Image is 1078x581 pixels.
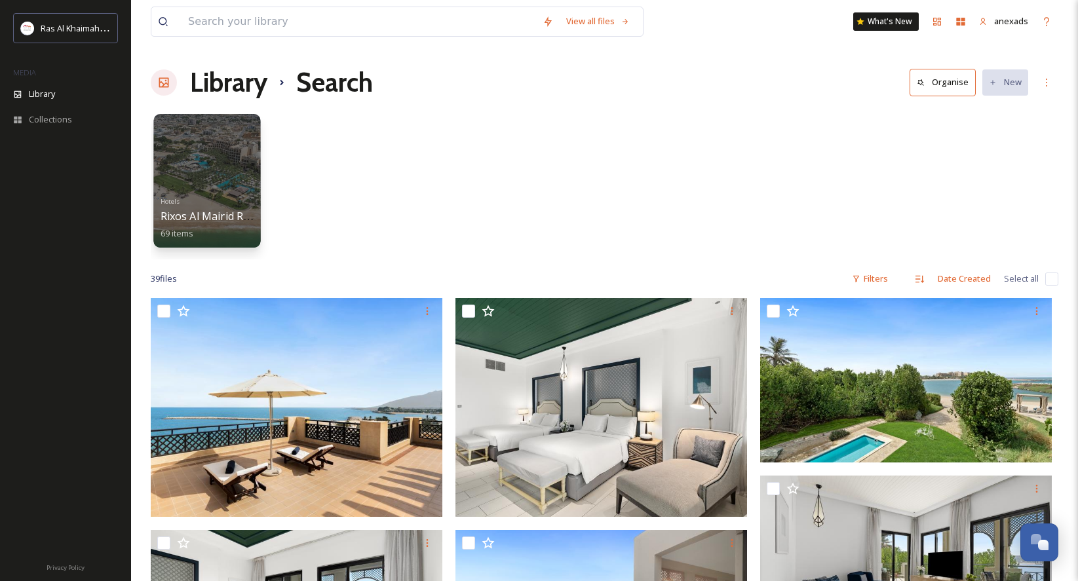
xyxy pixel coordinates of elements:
img: Two Bedroom Premium Villa Beach Front (Private pool).jpg [760,298,1052,462]
button: Open Chat [1020,523,1058,561]
span: anexads [994,15,1028,27]
span: Privacy Policy [47,563,85,572]
span: Ras Al Khaimah Tourism Development Authority [41,22,226,34]
span: Select all [1004,272,1039,285]
button: New [982,69,1028,95]
a: anexads [972,9,1035,34]
span: Rixos Al Mairid Ras Al Khaimah [161,209,314,223]
a: Organise [910,69,982,96]
a: Privacy Policy [47,559,85,574]
input: Search your library [182,7,536,36]
img: One Bedroom Deluxe Suite(3).jpg [151,298,442,517]
span: 39 file s [151,272,177,285]
h1: Search [296,63,373,102]
div: Date Created [931,266,997,291]
a: HotelsRixos Al Mairid Ras Al Khaimah69 items [161,193,314,238]
img: Family Room Beach Front - Beach Access(4).jpg [455,298,747,517]
a: Library [190,63,267,102]
button: Organise [910,69,976,96]
span: 69 items [161,227,194,238]
a: View all files [560,9,636,34]
span: Collections [29,113,72,126]
span: MEDIA [13,67,36,77]
div: Filters [845,266,895,291]
img: Logo_RAKTDA_RGB-01.png [21,22,34,35]
span: Hotels [161,197,180,205]
a: What's New [853,12,919,31]
span: Library [29,88,55,100]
